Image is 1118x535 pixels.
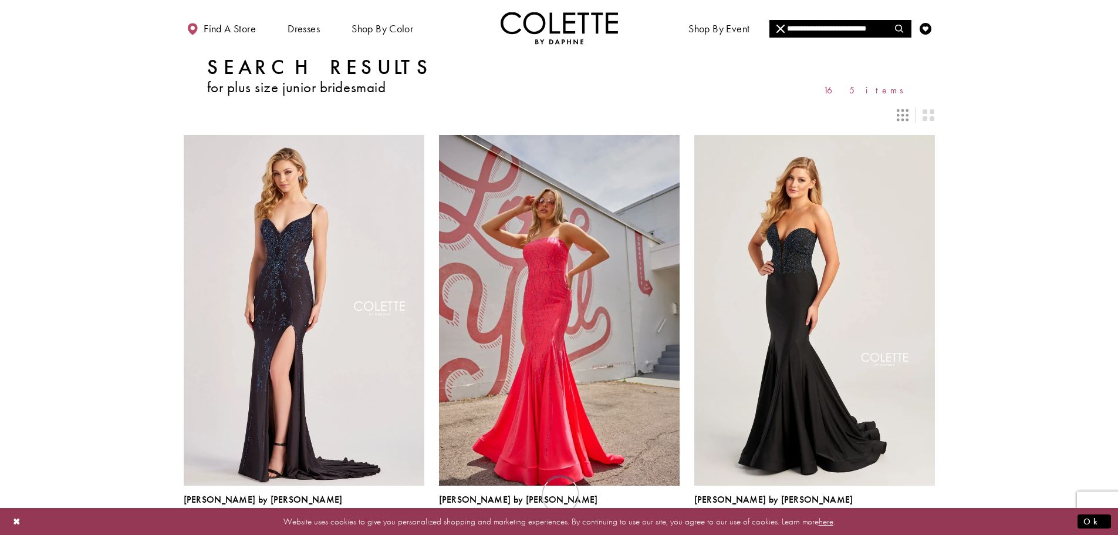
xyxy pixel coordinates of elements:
span: Switch layout to 2 columns [923,109,934,121]
button: Close Search [769,20,792,38]
div: Search form [769,20,911,38]
a: Visit Colette by Daphne Style No. CL5106 Page [439,135,680,485]
button: Submit Search [888,20,911,38]
h3: for plus size junior bridesmaid [207,79,433,95]
button: Submit Dialog [1078,514,1111,529]
img: Colette by Daphne [501,12,618,44]
span: Shop By Event [685,12,752,44]
span: 165 items [823,85,911,95]
a: Check Wishlist [917,12,934,44]
span: Shop By Event [688,23,749,35]
button: Close Dialog [7,511,27,531]
span: [PERSON_NAME] by [PERSON_NAME] [694,493,853,506]
a: Visit Colette by Daphne Style No. CL5112 Page [694,135,935,485]
a: Visit Home Page [501,12,618,44]
div: Layout Controls [177,102,942,128]
a: Meet the designer [779,12,866,44]
a: Visit Colette by Daphne Style No. CL8620 Page [184,135,424,485]
span: Dresses [288,23,320,35]
a: here [819,515,833,527]
div: Colette by Daphne Style No. CL5106 [439,494,598,519]
a: Toggle search [891,12,908,44]
span: Shop by color [349,12,416,44]
span: Find a store [204,23,256,35]
span: Dresses [285,12,323,44]
h1: Search Results [207,56,433,79]
div: Colette by Daphne Style No. CL8620 [184,494,343,519]
span: Shop by color [352,23,413,35]
a: Find a store [184,12,259,44]
input: Search [769,20,911,38]
div: Colette by Daphne Style No. CL5112 [694,494,853,519]
span: [PERSON_NAME] by [PERSON_NAME] [439,493,598,506]
span: Switch layout to 3 columns [897,109,908,121]
span: [PERSON_NAME] by [PERSON_NAME] [184,493,343,506]
p: Website uses cookies to give you personalized shopping and marketing experiences. By continuing t... [85,513,1033,529]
